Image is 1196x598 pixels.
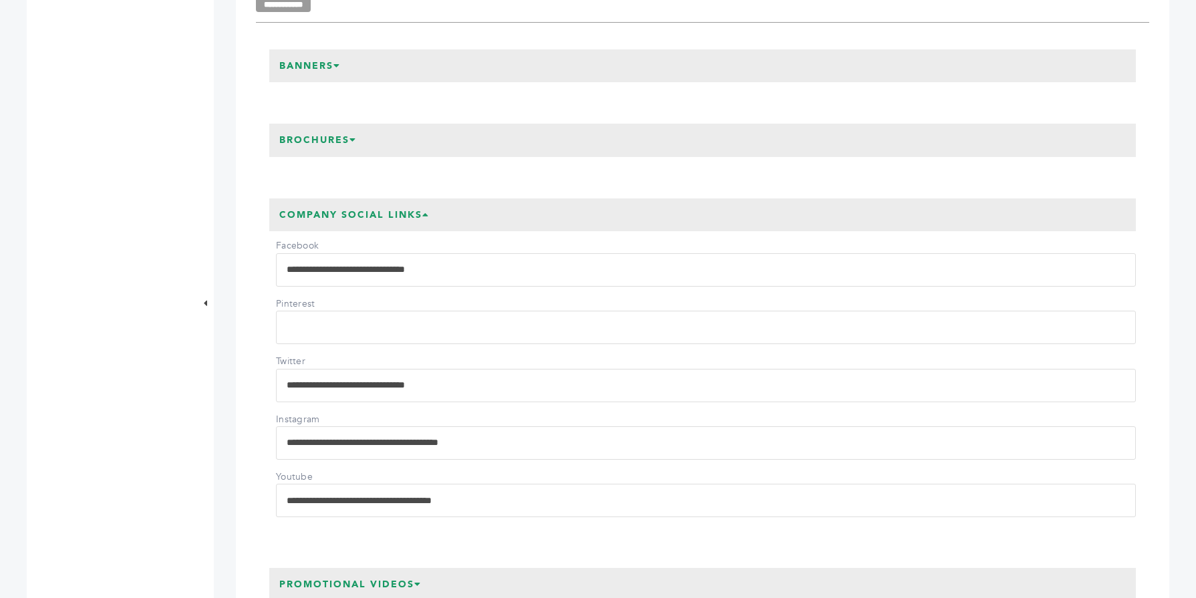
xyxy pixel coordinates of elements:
[276,470,369,484] label: Youtube
[276,413,369,426] label: Instagram
[269,49,351,83] h3: Banners
[276,239,369,253] label: Facebook
[269,124,367,157] h3: Brochures
[276,355,369,368] label: Twitter
[269,198,440,232] h3: Company Social Links
[276,297,369,311] label: Pinterest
